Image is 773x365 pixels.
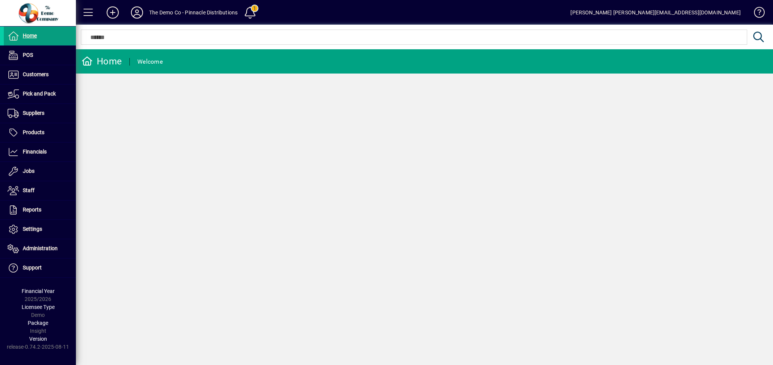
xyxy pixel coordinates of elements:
span: Financial Year [22,288,55,294]
span: Support [23,265,42,271]
span: Licensee Type [22,304,55,310]
span: Financials [23,149,47,155]
a: POS [4,46,76,65]
a: Products [4,123,76,142]
a: Financials [4,143,76,161]
a: Suppliers [4,104,76,123]
div: The Demo Co - Pinnacle Distributions [149,6,238,19]
span: Pick and Pack [23,91,56,97]
a: Staff [4,181,76,200]
span: Administration [23,245,58,251]
span: Version [29,336,47,342]
button: Profile [125,6,149,19]
span: Home [23,33,37,39]
span: Package [28,320,48,326]
a: Customers [4,65,76,84]
div: Home [82,55,122,67]
button: Add [101,6,125,19]
a: Support [4,258,76,277]
a: Reports [4,201,76,219]
a: Jobs [4,162,76,181]
span: Products [23,129,44,135]
div: [PERSON_NAME] [PERSON_NAME][EMAIL_ADDRESS][DOMAIN_NAME] [570,6,741,19]
span: Suppliers [23,110,44,116]
span: Reports [23,207,41,213]
a: Settings [4,220,76,239]
span: POS [23,52,33,58]
a: Knowledge Base [748,2,764,26]
div: Welcome [137,56,163,68]
span: Settings [23,226,42,232]
span: Customers [23,71,49,77]
a: Pick and Pack [4,85,76,103]
span: Jobs [23,168,35,174]
span: Staff [23,187,35,193]
a: Administration [4,239,76,258]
